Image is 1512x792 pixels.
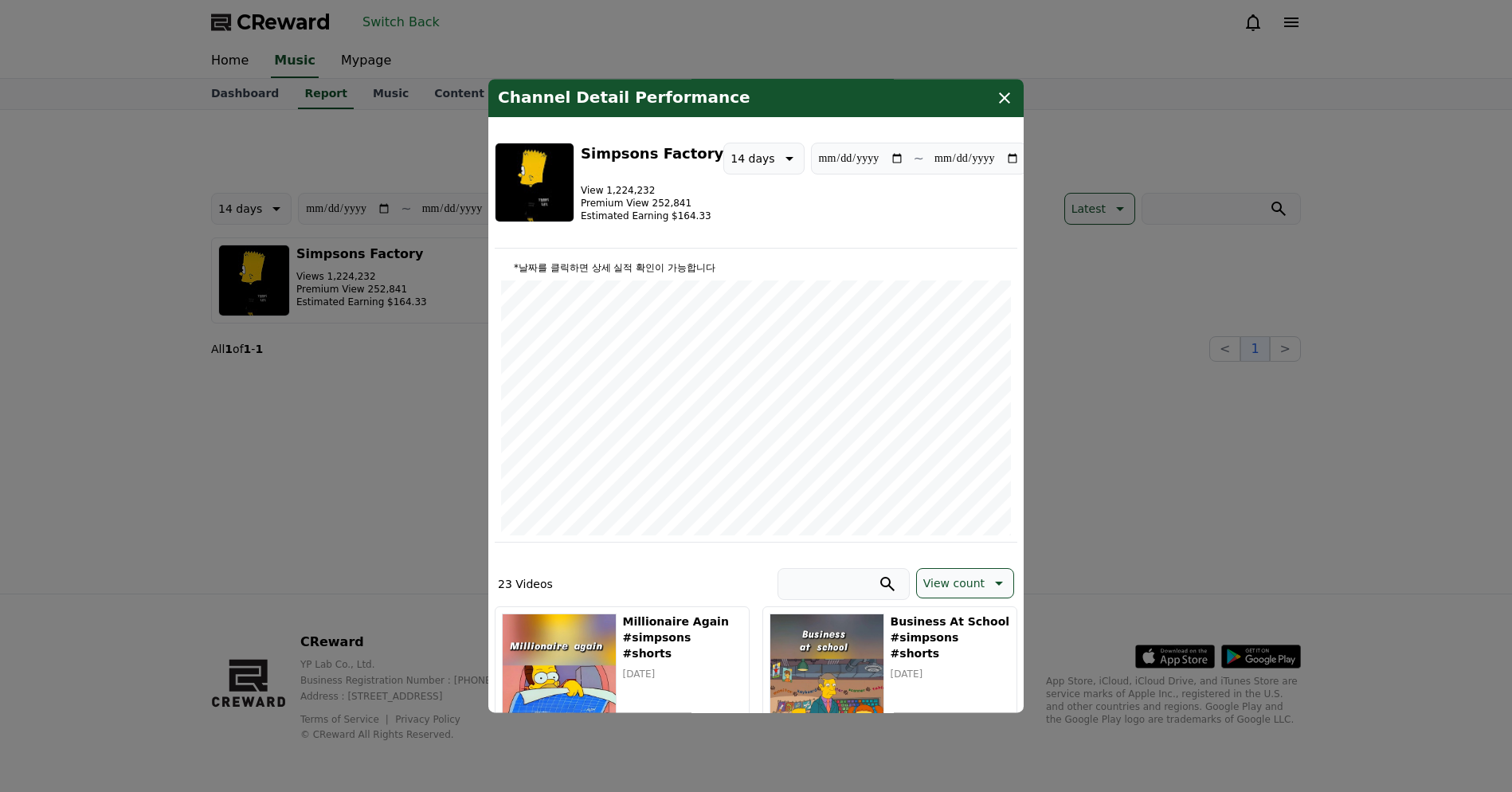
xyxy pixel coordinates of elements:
[498,576,553,592] p: 23 Videos
[731,147,774,170] p: 14 days
[501,261,1011,274] p: *날짜를 클릭하면 상세 실적 확인이 가능합니다
[623,614,742,661] h5: Millionaire Again #simpsons #shorts
[581,184,723,197] p: View 1,224,232
[495,143,574,222] img: Simpsons Factory
[916,568,1014,598] button: View count
[581,143,723,165] h3: Simpsons Factory
[891,668,1010,680] p: [DATE]
[488,79,1024,712] div: modal
[723,143,804,174] button: 14 days
[623,668,742,680] p: [DATE]
[581,210,723,222] p: Estimated Earning $164.33
[891,614,1010,661] h5: Business At School #simpsons #shorts
[923,572,985,594] p: View count
[581,197,723,210] p: Premium View 252,841
[914,149,924,168] p: ~
[498,88,750,108] h4: Channel Detail Performance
